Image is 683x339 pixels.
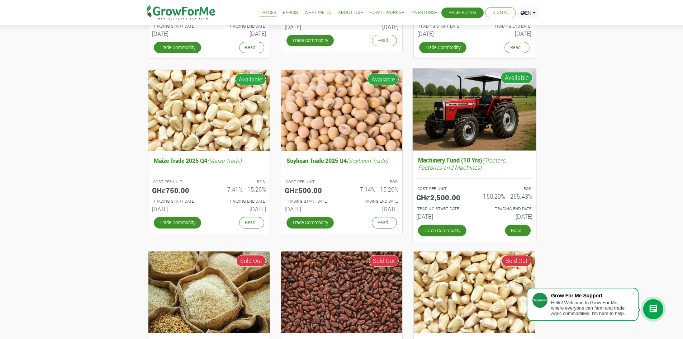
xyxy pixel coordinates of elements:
[215,179,265,185] p: ROS
[286,179,335,185] p: COST PER UNIT
[214,186,266,193] h6: 7.41% - 15.26%
[152,155,266,166] h5: Maize Trade 2025 Q4
[347,186,399,193] h6: 7.14% - 15.26%
[505,225,530,236] a: Read...
[481,206,531,212] p: Estimated Trading End Date
[152,186,204,194] h5: GHȼ750.00
[153,179,203,185] p: COST PER UNIT
[348,198,398,204] p: Estimated Trading End Date
[480,193,532,200] h6: 150.29% - 255.43%
[418,156,506,171] i: (Tractors, Factories and Machines)
[412,68,536,151] img: growforme image
[154,217,201,228] a: Trade Commodity
[417,186,468,192] p: COST PER UNIT
[235,74,266,85] span: Available
[347,157,388,164] i: (Soybean Trade)
[260,9,276,17] a: Trades
[502,255,531,267] span: Sold Out
[481,186,531,192] p: ROS
[153,198,203,204] p: Estimated Trading Start Date
[493,9,508,17] a: Sign In
[214,30,266,37] h6: [DATE]
[480,213,532,220] h6: [DATE]
[347,206,399,212] h6: [DATE]
[416,155,532,173] h5: Machinery Fund (10 Yrs)
[214,206,266,212] h6: [DATE]
[215,23,265,29] p: Estimated Trading End Date
[285,186,336,194] h5: GHȼ500.00
[419,42,466,53] a: Trade Commodity
[480,30,531,37] h6: [DATE]
[152,206,204,212] h6: [DATE]
[418,23,468,29] p: Estimated Trading Start Date
[369,9,404,17] a: How it Works
[239,217,264,228] a: Read...
[416,193,469,202] h5: GHȼ2,500.00
[153,23,203,29] p: Estimated Trading Start Date
[154,42,201,53] a: Trade Commodity
[152,155,266,215] a: Maize Trade 2025 Q4(Maize Trade) COST PER UNIT GHȼ750.00 ROS 7.41% - 15.26% TRADING START DATE [D...
[347,23,399,30] h6: [DATE]
[416,155,532,223] a: Machinery Fund (10 Yrs)(Tractors, Factories and Machines) COST PER UNIT GHȼ2,500.00 ROS 150.29% -...
[207,157,242,164] i: (Maize Trade)
[338,9,363,17] a: About Us
[148,70,270,151] img: growforme image
[551,300,631,316] div: Hello! Welcome to Grow For Me where everyone can farm and trade Agric commodities. I'm here to help.
[417,30,469,37] h6: [DATE]
[372,35,397,46] a: Read...
[215,198,265,204] p: Estimated Trading End Date
[236,255,266,267] span: Sold Out
[281,70,402,151] img: growforme image
[152,30,204,37] h6: [DATE]
[504,42,530,53] a: Read...
[285,206,336,212] h6: [DATE]
[367,74,399,85] span: Available
[239,42,264,53] a: Read...
[517,7,539,18] a: EN
[285,155,399,166] h5: Soybean Trade 2025 Q4
[449,9,476,17] a: Raise Funds
[348,179,398,185] p: ROS
[148,251,270,333] img: growforme image
[285,23,336,30] h6: [DATE]
[414,251,535,333] img: growforme image
[418,225,466,236] a: Trade Commodity
[416,213,469,220] h6: [DATE]
[411,9,437,17] a: Investors
[304,9,332,17] a: What We Do
[281,251,402,333] img: growforme image
[551,293,631,298] div: Grow For Me Support
[369,255,399,267] span: Sold Out
[286,35,334,46] a: Trade Commodity
[285,155,399,215] a: Soybean Trade 2025 Q4(Soybean Trade) COST PER UNIT GHȼ500.00 ROS 7.14% - 15.26% TRADING START DAT...
[501,72,532,84] span: Available
[283,9,298,17] a: Farms
[417,206,468,212] p: Estimated Trading Start Date
[481,23,530,29] p: Estimated Trading End Date
[372,217,397,228] a: Read...
[286,217,334,228] a: Trade Commodity
[286,198,335,204] p: Estimated Trading Start Date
